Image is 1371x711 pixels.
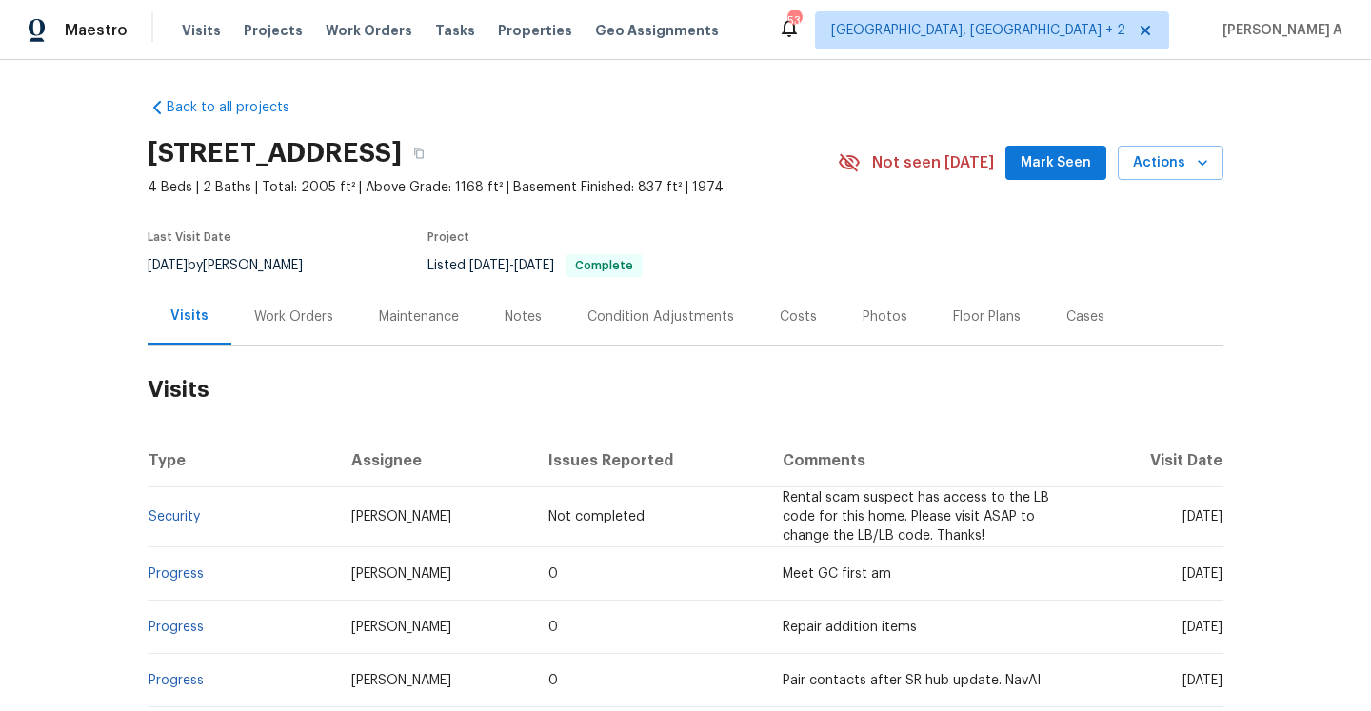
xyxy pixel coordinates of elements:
[1182,567,1222,581] span: [DATE]
[783,567,891,581] span: Meet GC first am
[548,510,645,523] span: Not completed
[1021,151,1091,175] span: Mark Seen
[567,260,641,271] span: Complete
[402,136,436,170] button: Copy Address
[783,674,1041,687] span: Pair contacts after SR hub update. NavAI
[1215,21,1342,40] span: [PERSON_NAME] A
[148,259,188,272] span: [DATE]
[787,11,801,30] div: 53
[767,434,1090,487] th: Comments
[148,434,336,487] th: Type
[149,567,204,581] a: Progress
[1182,510,1222,523] span: [DATE]
[505,307,542,326] div: Notes
[182,21,221,40] span: Visits
[254,307,333,326] div: Work Orders
[548,621,558,634] span: 0
[587,307,734,326] div: Condition Adjustments
[148,98,330,117] a: Back to all projects
[831,21,1125,40] span: [GEOGRAPHIC_DATA], [GEOGRAPHIC_DATA] + 2
[498,21,572,40] span: Properties
[351,674,451,687] span: [PERSON_NAME]
[336,434,533,487] th: Assignee
[783,621,917,634] span: Repair addition items
[548,567,558,581] span: 0
[953,307,1021,326] div: Floor Plans
[148,346,1223,434] h2: Visits
[148,144,402,163] h2: [STREET_ADDRESS]
[148,254,326,277] div: by [PERSON_NAME]
[780,307,817,326] div: Costs
[427,231,469,243] span: Project
[326,21,412,40] span: Work Orders
[1090,434,1223,487] th: Visit Date
[595,21,719,40] span: Geo Assignments
[469,259,554,272] span: -
[149,510,200,523] a: Security
[514,259,554,272] span: [DATE]
[170,306,209,326] div: Visits
[1066,307,1104,326] div: Cases
[351,567,451,581] span: [PERSON_NAME]
[149,621,204,634] a: Progress
[435,24,475,37] span: Tasks
[351,621,451,634] span: [PERSON_NAME]
[148,178,838,197] span: 4 Beds | 2 Baths | Total: 2005 ft² | Above Grade: 1168 ft² | Basement Finished: 837 ft² | 1974
[548,674,558,687] span: 0
[1182,674,1222,687] span: [DATE]
[783,491,1049,543] span: Rental scam suspect has access to the LB code for this home. Please visit ASAP to change the LB/L...
[427,259,643,272] span: Listed
[863,307,907,326] div: Photos
[1182,621,1222,634] span: [DATE]
[379,307,459,326] div: Maintenance
[351,510,451,523] span: [PERSON_NAME]
[1005,146,1106,181] button: Mark Seen
[244,21,303,40] span: Projects
[1118,146,1223,181] button: Actions
[533,434,767,487] th: Issues Reported
[149,674,204,687] a: Progress
[872,153,994,172] span: Not seen [DATE]
[65,21,128,40] span: Maestro
[469,259,509,272] span: [DATE]
[148,231,231,243] span: Last Visit Date
[1133,151,1208,175] span: Actions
